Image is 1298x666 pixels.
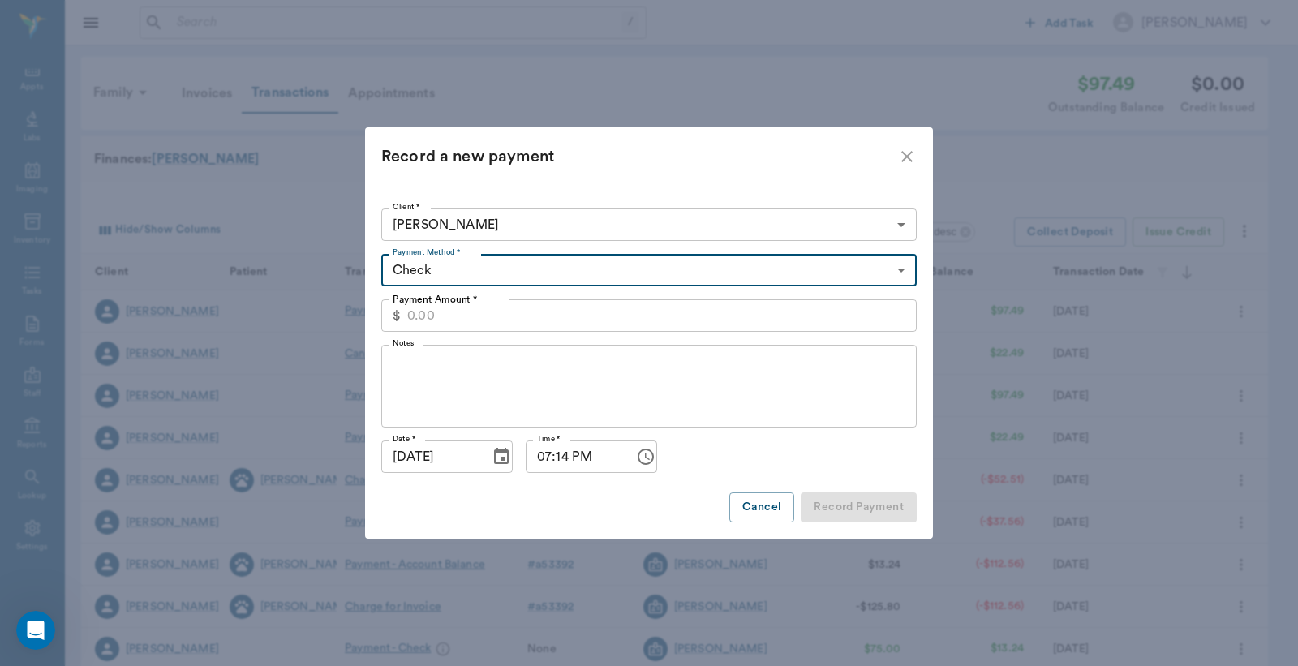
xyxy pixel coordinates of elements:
[537,433,561,445] label: Time *
[393,247,461,258] label: Payment Method *
[393,201,420,213] label: Client *
[729,492,794,522] button: Cancel
[16,611,55,650] iframe: Intercom live chat
[393,337,415,349] label: Notes
[393,433,415,445] label: Date *
[393,292,478,307] p: Payment Amount *
[381,440,479,473] input: MM/DD/YYYY
[485,440,518,473] button: Choose date, selected date is Oct 9, 2025
[630,440,662,473] button: Choose time, selected time is 7:14 PM
[381,208,917,241] div: [PERSON_NAME]
[393,306,401,325] p: $
[407,299,917,332] input: 0.00
[381,144,897,170] div: Record a new payment
[381,254,917,286] div: Check
[526,440,623,473] input: hh:mm aa
[897,147,917,166] button: close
